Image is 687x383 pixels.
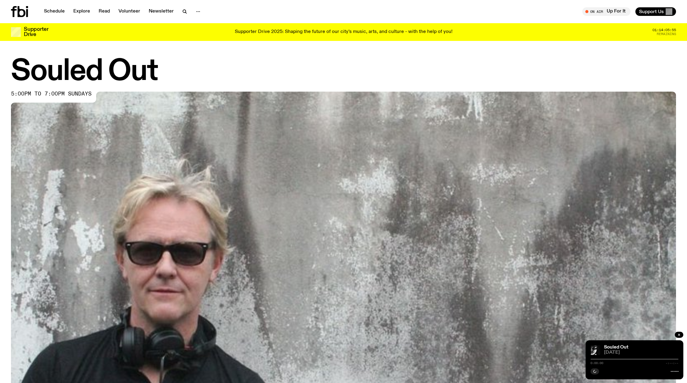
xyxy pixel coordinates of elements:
[657,32,676,36] span: Remaining
[115,7,144,16] a: Volunteer
[582,7,631,16] button: On AirUp For It
[70,7,94,16] a: Explore
[40,7,68,16] a: Schedule
[652,28,676,32] span: 01:14:05:55
[11,58,676,85] h1: Souled Out
[604,345,628,350] a: Souled Out
[635,7,676,16] button: Support Us
[639,9,664,14] span: Support Us
[145,7,177,16] a: Newsletter
[666,362,678,365] span: -:--:--
[95,7,114,16] a: Read
[24,27,48,37] h3: Supporter Drive
[591,362,603,365] span: 0:00:00
[604,350,678,355] span: [DATE]
[11,92,92,96] span: 5:00pm to 7:00pm sundays
[235,29,453,35] p: Supporter Drive 2025: Shaping the future of our city’s music, arts, and culture - with the help o...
